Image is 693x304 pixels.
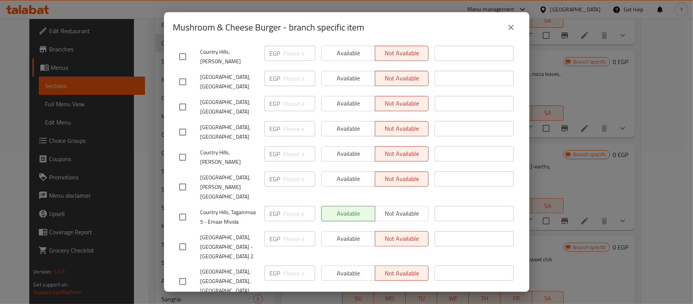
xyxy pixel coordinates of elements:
[284,46,315,61] input: Please enter price
[270,149,280,158] p: EGP
[284,71,315,86] input: Please enter price
[270,174,280,184] p: EGP
[284,96,315,111] input: Please enter price
[201,47,258,66] span: Country Hills, [PERSON_NAME]
[201,267,258,296] span: [GEOGRAPHIC_DATA], [GEOGRAPHIC_DATA],[GEOGRAPHIC_DATA]
[270,49,280,58] p: EGP
[284,146,315,162] input: Please enter price
[201,98,258,117] span: [GEOGRAPHIC_DATA], [GEOGRAPHIC_DATA]
[284,266,315,281] input: Please enter price
[201,173,258,202] span: [GEOGRAPHIC_DATA], [PERSON_NAME][GEOGRAPHIC_DATA]
[270,74,280,83] p: EGP
[201,123,258,142] span: [GEOGRAPHIC_DATA], [GEOGRAPHIC_DATA]
[284,171,315,187] input: Please enter price
[270,269,280,278] p: EGP
[270,124,280,133] p: EGP
[270,234,280,243] p: EGP
[173,21,365,34] h2: Mushroom & Cheese Burger - branch specific item
[201,148,258,167] span: Country Hills, [PERSON_NAME]
[284,231,315,246] input: Please enter price
[201,208,258,227] span: Country Hills, Tagammoa 5 - Emaar Mivida
[270,99,280,108] p: EGP
[201,72,258,91] span: [GEOGRAPHIC_DATA], [GEOGRAPHIC_DATA]
[502,18,520,37] button: close
[201,233,258,261] span: [GEOGRAPHIC_DATA], [GEOGRAPHIC_DATA] - [GEOGRAPHIC_DATA] 2
[284,121,315,136] input: Please enter price
[270,209,280,218] p: EGP
[284,206,315,221] input: Please enter price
